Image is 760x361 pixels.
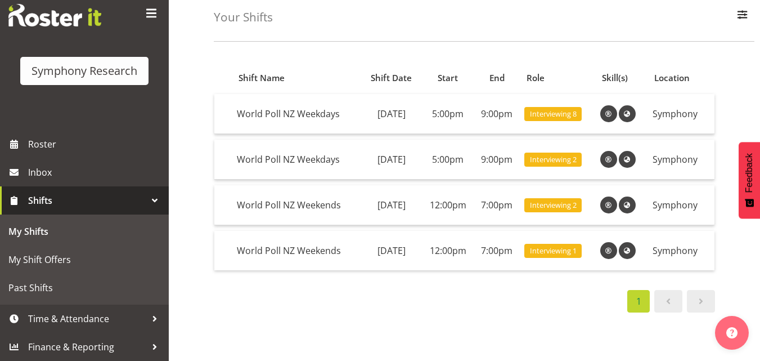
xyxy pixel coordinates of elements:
td: World Poll NZ Weekends [232,185,361,225]
div: Start [429,72,467,84]
div: Shift Name [239,72,354,84]
td: World Poll NZ Weekends [232,231,361,270]
td: Symphony [648,185,714,225]
img: help-xxl-2.png [726,327,737,338]
button: Filter Employees [731,5,754,30]
td: Symphony [648,94,714,134]
span: Feedback [744,153,754,193]
td: [DATE] [361,94,422,134]
td: World Poll NZ Weekdays [232,140,361,180]
td: [DATE] [361,140,422,180]
span: Interviewing 8 [530,109,577,119]
div: Role [527,72,590,84]
span: Interviewing 2 [530,200,577,211]
span: Time & Attendance [28,310,146,327]
span: Interviewing 1 [530,246,577,256]
td: [DATE] [361,231,422,270]
div: End [480,72,514,84]
td: 5:00pm [422,94,474,134]
span: Interviewing 2 [530,154,577,165]
div: Symphony Research [32,63,137,79]
div: Shift Date [367,72,416,84]
h4: Your Shifts [214,11,273,24]
a: Past Shifts [3,274,166,302]
td: 9:00pm [474,94,520,134]
td: 5:00pm [422,140,474,180]
td: Symphony [648,140,714,180]
span: My Shift Offers [8,251,160,268]
span: My Shifts [8,223,160,240]
button: Feedback - Show survey [739,142,760,219]
span: Shifts [28,192,146,209]
td: 12:00pm [422,185,474,225]
img: Rosterit website logo [8,4,101,26]
span: Finance & Reporting [28,338,146,355]
td: Symphony [648,231,714,270]
span: Past Shifts [8,279,160,296]
td: 9:00pm [474,140,520,180]
span: Roster [28,136,163,153]
td: World Poll NZ Weekdays [232,94,361,134]
a: My Shift Offers [3,246,166,274]
td: 7:00pm [474,231,520,270]
span: Inbox [28,164,163,181]
div: Skill(s) [602,72,641,84]
td: 7:00pm [474,185,520,225]
a: My Shifts [3,217,166,246]
div: Location [654,72,708,84]
td: 12:00pm [422,231,474,270]
td: [DATE] [361,185,422,225]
